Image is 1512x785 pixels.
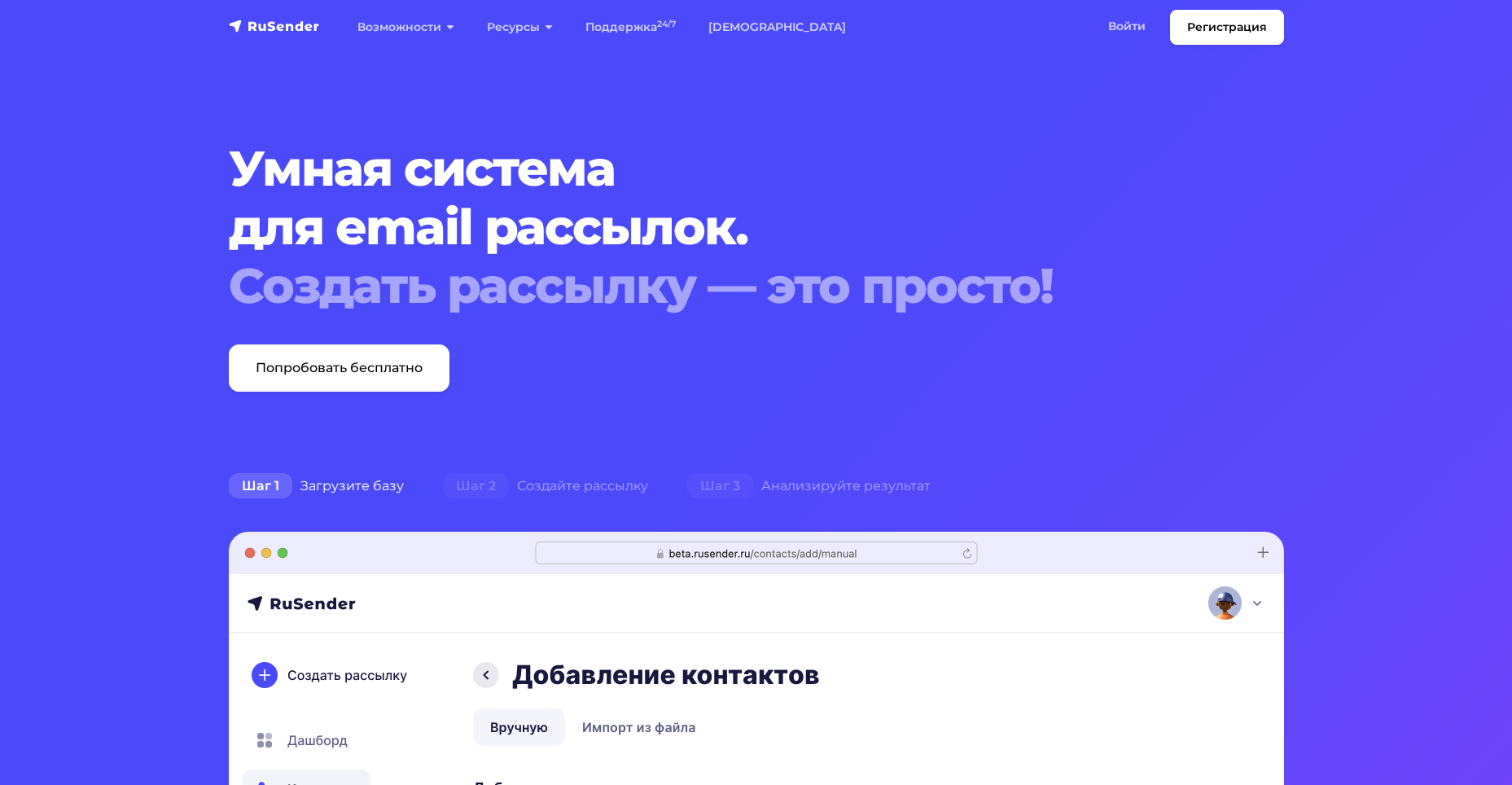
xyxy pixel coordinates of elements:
span: Шаг 3 [687,473,753,499]
a: Ресурсы [471,11,569,44]
a: Регистрация [1170,10,1284,45]
img: RuSender [229,18,320,34]
div: Создайте рассылку [423,470,668,502]
div: Анализируйте результат [668,470,950,502]
a: Возможности [341,11,471,44]
a: Попробовать бесплатно [229,344,449,392]
sup: 24/7 [657,19,676,29]
div: Загрузите базу [209,470,423,502]
a: [DEMOGRAPHIC_DATA] [692,11,862,44]
span: Шаг 2 [443,473,509,499]
a: Войти [1092,10,1162,43]
div: Создать рассылку — это просто! [229,257,1194,315]
a: Поддержка24/7 [569,11,692,44]
h1: Умная система для email рассылок. [229,139,1194,315]
span: Шаг 1 [229,473,292,499]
